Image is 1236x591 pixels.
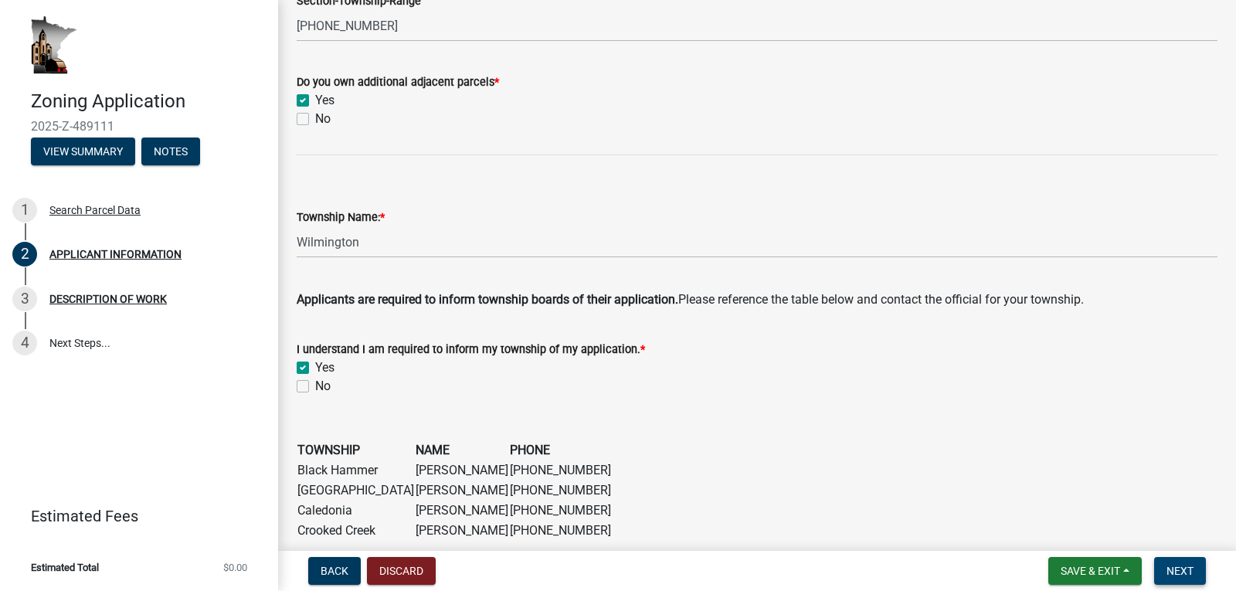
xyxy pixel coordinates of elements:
div: 2 [12,242,37,267]
button: Next [1154,557,1206,585]
div: 4 [12,331,37,355]
td: [PHONE_NUMBER] [509,541,612,561]
td: Caledonia [297,501,415,521]
label: Yes [315,358,334,377]
button: Notes [141,138,200,165]
strong: TOWNSHIP [297,443,360,457]
div: Search Parcel Data [49,205,141,216]
td: [PERSON_NAME] [415,481,509,501]
td: [PERSON_NAME] [415,501,509,521]
td: [PHONE_NUMBER] [509,521,612,541]
label: No [315,377,331,396]
span: Back [321,565,348,577]
span: Applicants are required to inform township boards of their application. [297,292,678,307]
td: [GEOGRAPHIC_DATA] [297,481,415,501]
label: Do you own additional adjacent parcels [297,77,499,88]
span: Estimated Total [31,562,99,572]
strong: NAME [416,443,450,457]
wm-modal-confirm: Summary [31,146,135,158]
h4: Zoning Application [31,90,266,113]
label: Township Name: [297,212,385,223]
button: Back [308,557,361,585]
strong: PHONE [510,443,550,457]
span: Next [1166,565,1194,577]
td: Crooked Creek [297,521,415,541]
wm-modal-confirm: Notes [141,146,200,158]
span: Save & Exit [1061,565,1120,577]
td: [PHONE_NUMBER] [509,460,612,481]
button: Save & Exit [1048,557,1142,585]
button: View Summary [31,138,135,165]
label: Yes [315,91,334,110]
td: [PHONE_NUMBER] [509,481,612,501]
td: [PERSON_NAME] [415,521,509,541]
label: I understand I am required to inform my township of my application. [297,345,645,355]
img: Houston County, Minnesota [31,16,77,74]
button: Discard [367,557,436,585]
td: Hokah [297,541,415,561]
a: Estimated Fees [12,501,253,532]
div: 3 [12,287,37,311]
div: DESCRIPTION OF WORK [49,294,167,304]
span: $0.00 [223,562,247,572]
span: Please reference the table below and contact the official for your township. [678,292,1084,307]
div: 1 [12,198,37,222]
label: No [315,110,331,128]
td: [PERSON_NAME] [415,460,509,481]
span: 2025-Z-489111 [31,119,247,134]
td: [PHONE_NUMBER] [509,501,612,521]
td: Black Hammer [297,460,415,481]
td: [PERSON_NAME] [415,541,509,561]
div: APPLICANT INFORMATION [49,249,182,260]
